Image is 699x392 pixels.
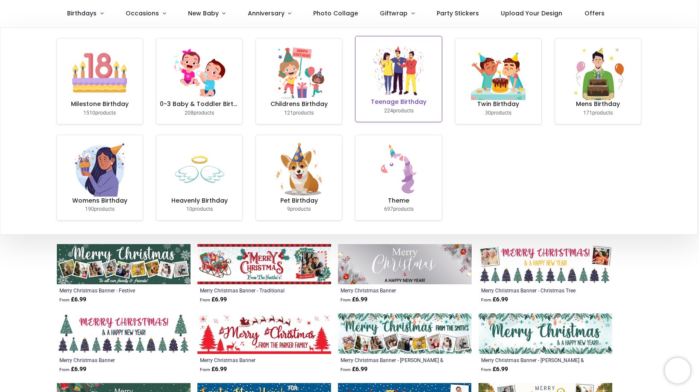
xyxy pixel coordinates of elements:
span: Party Stickers [437,9,479,18]
a: Merry Christmas Banner [200,357,303,363]
span: 9 [287,206,290,212]
img: image [371,43,426,98]
a: Merry Christmas Banner [341,287,443,294]
h6: Womens Birthday [60,197,139,205]
span: 208 [185,110,194,116]
a: Merry Christmas Banner [59,357,162,363]
img: image [272,45,326,100]
strong: £ 6.99 [481,295,508,304]
small: products [583,110,613,116]
span: Birthdays [67,9,97,18]
iframe: Brevo live chat [665,358,690,383]
strong: £ 6.99 [59,295,86,304]
span: New Baby [188,9,219,18]
span: 224 [384,108,393,114]
span: Upload Your Design [501,9,562,18]
img: image [72,45,127,100]
span: 10 [186,206,192,212]
span: 121 [284,110,293,116]
span: Photo Collage [313,9,358,18]
img: Personalised Merry Christmas Banner - Christmas Tree Design - 2 Photo Upload [479,244,612,284]
img: Personalised Merry Christmas Banner - Holly & Ivy - Custom Text [479,313,612,354]
a: Merry Christmas Banner - Traditional [GEOGRAPHIC_DATA] [200,287,303,294]
img: Personalised Merry Christmas Banner - Festive Snowflakes Green - 9 Photo Upload [57,244,191,284]
small: products [83,110,116,116]
a: Merry Christmas Banner - [PERSON_NAME] & [PERSON_NAME] [481,357,584,363]
a: Childrens Birthday 121products [256,38,342,124]
span: From [481,298,491,302]
span: From [200,298,210,302]
h6: Mens Birthday [558,100,637,109]
span: From [481,367,491,372]
strong: £ 6.99 [341,365,367,374]
a: Heavenly Birthday 10products [156,135,242,220]
small: products [384,206,414,212]
img: Merry Christmas Banner - Santa & Reindeer Red [197,313,331,354]
h6: Childrens Birthday [259,100,338,109]
img: image [571,45,626,100]
h6: Heavenly Birthday [160,197,239,205]
span: 30 [485,110,491,116]
a: Womens Birthday 190products [57,135,143,220]
a: Twin Birthday 30products [455,38,541,124]
small: products [287,206,311,212]
small: products [85,206,115,212]
img: image [172,45,227,100]
img: image [172,142,227,197]
span: 1510 [83,110,95,116]
span: From [341,298,351,302]
strong: £ 6.99 [341,295,367,304]
h6: Teenage Birthday [359,98,438,106]
span: From [59,298,70,302]
img: image [471,45,526,100]
small: products [384,108,414,114]
span: 697 [384,206,393,212]
img: Personalised Merry Christmas Banner - Traditional Santa Sleigh - Custom Text & 1 Photo Upload [197,244,331,284]
strong: £ 6.99 [481,365,508,374]
span: From [200,367,210,372]
h6: Pet Birthday [259,197,338,205]
img: Merry Christmas Banner - Christmas Tree Design Festive [57,313,191,354]
small: products [185,110,214,116]
img: image [371,142,426,197]
span: 190 [85,206,94,212]
strong: £ 6.99 [200,365,227,374]
a: Theme 697products [355,135,441,220]
h6: Theme [359,197,438,205]
img: image [272,142,326,197]
h6: 0-3 Baby & Toddler Birthday [160,100,239,109]
small: products [284,110,314,116]
a: Milestone Birthday 1510products [57,38,143,124]
img: image [72,142,127,197]
a: Merry Christmas Banner - Christmas Tree Design [481,287,584,294]
span: Occasions [126,9,159,18]
img: Merry Christmas Banner - Silver & Red Xmas Baubles [338,244,472,284]
h6: Twin Birthday [459,100,538,109]
small: products [485,110,511,116]
a: Merry Christmas Banner - [PERSON_NAME] & [PERSON_NAME] [341,357,443,363]
span: Offers [584,9,605,18]
a: Mens Birthday 171products [555,38,641,124]
strong: £ 6.99 [200,295,227,304]
img: Personalised Merry Christmas Banner - Holly & Ivy - Custom Text & 9 Photo Upload [338,313,472,354]
a: 0-3 Baby & Toddler Birthday 208products [156,38,242,124]
span: Giftwrap [380,9,408,18]
h6: Milestone Birthday [60,100,139,109]
strong: £ 6.99 [59,365,86,374]
span: 171 [583,110,592,116]
span: From [341,367,351,372]
span: From [59,367,70,372]
a: Teenage Birthday 224products [355,36,441,121]
a: Pet Birthday 9products [256,135,342,220]
span: Anniversary [248,9,285,18]
small: products [186,206,213,212]
a: Merry Christmas Banner - Festive Snowflakes Green [59,287,162,294]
